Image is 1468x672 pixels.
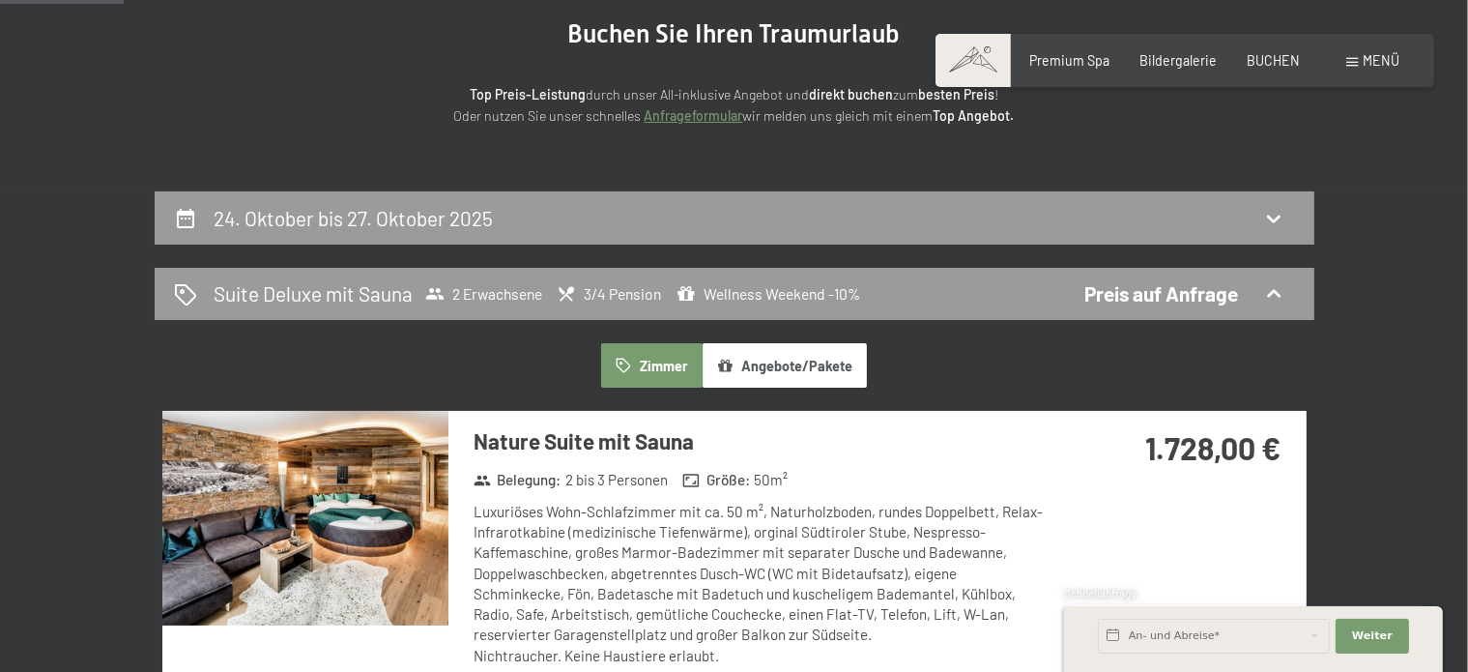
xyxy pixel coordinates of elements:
span: 2 Erwachsene [425,284,542,304]
span: 2 bis 3 Personen [565,470,668,490]
strong: Größe : [682,470,750,490]
strong: Belegung : [474,470,561,490]
p: durch unser All-inklusive Angebot und zum ! Oder nutzen Sie unser schnelles wir melden uns gleich... [309,84,1160,128]
div: Preis auf Anfrage [1084,279,1238,307]
span: Menü [1364,52,1400,69]
strong: 1.728,00 € [1145,429,1281,466]
strong: direkt buchen [809,86,893,102]
h2: 24. Oktober bis 27. Oktober 2025 [214,206,493,230]
strong: Top Preis-Leistung [470,86,586,102]
h3: Nature Suite mit Sauna [474,426,1049,456]
span: 50 m² [754,470,788,490]
a: BUCHEN [1247,52,1300,69]
span: Schnellanfrage [1064,587,1137,599]
a: Premium Spa [1029,52,1109,69]
button: Angebote/Pakete [703,343,867,388]
button: Zimmer [601,343,702,388]
span: Buchen Sie Ihren Traumurlaub [568,19,901,48]
div: Luxuriöses Wohn-Schlafzimmer mit ca. 50 m², Naturholzboden, rundes Doppelbett, Relax-Infrarotkabi... [474,502,1049,666]
strong: Top Angebot. [934,107,1015,124]
a: Anfrageformular [645,107,743,124]
a: Bildergalerie [1139,52,1217,69]
h2: Suite Deluxe mit Sauna [214,279,413,307]
img: mss_renderimg.php [162,411,448,626]
span: 3/4 Pension [557,284,661,304]
button: Weiter [1336,619,1409,654]
strong: besten Preis [918,86,994,102]
span: Wellness Weekend -10% [676,284,860,304]
span: Weiter [1352,628,1393,644]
